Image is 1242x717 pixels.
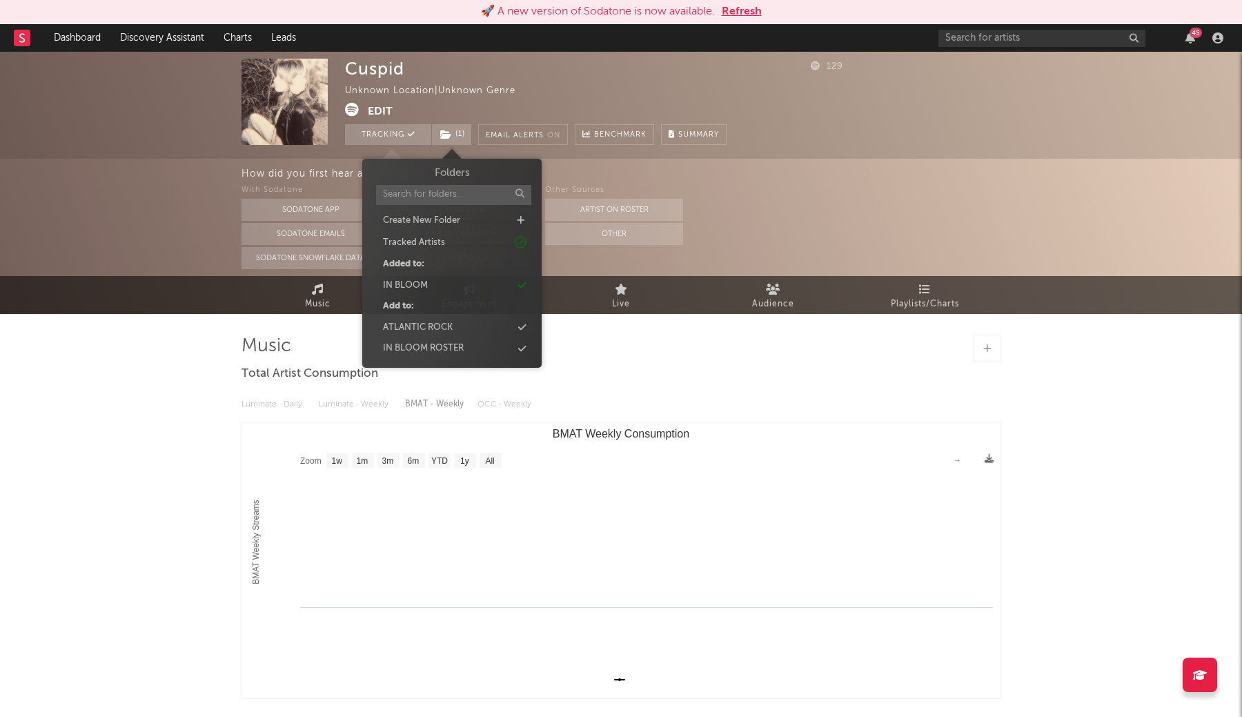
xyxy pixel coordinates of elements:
text: 1w [332,456,343,466]
div: IN BLOOM ROSTER [383,342,464,355]
div: ATLANTIC ROCK [383,321,453,335]
text: → [953,455,961,465]
div: With Sodatone [241,182,379,199]
a: Discovery Assistant [110,24,214,52]
span: Total Artist Consumption [241,366,378,382]
div: 🚀 A new version of Sodatone is now available. [481,3,715,20]
span: 129 [811,62,843,71]
text: 6m [408,456,420,466]
div: Tracked Artists [383,236,445,250]
a: Leads [262,24,306,52]
div: Other Sources [545,182,683,199]
div: Added to: [383,257,424,271]
text: All [485,456,494,466]
a: Music [241,276,393,314]
div: Unknown Location | Unknown Genre [345,83,531,99]
input: Search for artists [938,30,1145,47]
text: 1y [460,456,469,466]
em: On [547,132,560,139]
span: Music [305,296,331,313]
button: Tracking [345,124,431,145]
button: Sodatone App [241,199,379,221]
span: Summary [678,131,719,139]
button: Edit [368,103,393,120]
div: 45 [1190,28,1202,38]
a: Dashboard [44,24,110,52]
text: BMAT Weekly Consumption [553,428,689,440]
div: IN BLOOM [383,279,428,293]
span: ( 1 ) [431,124,472,145]
div: Create New Folder [383,214,460,228]
text: 3m [382,456,394,466]
button: Artist on Roster [545,199,683,221]
span: Playlists/Charts [891,296,959,313]
text: BMAT Weekly Streams [251,500,261,585]
a: Playlists/Charts [849,276,1000,314]
button: Sodatone Snowflake Data [241,247,379,269]
div: Cuspid [345,59,404,79]
a: Benchmark [575,124,654,145]
div: Add to: [383,299,414,313]
a: Audience [697,276,849,314]
div: How did you first hear about Cuspid ? [241,166,1242,182]
text: 1m [357,456,368,466]
a: Charts [214,24,262,52]
input: Search for folders... [376,185,531,205]
svg: BMAT Weekly Consumption [242,422,1000,698]
a: Live [545,276,697,314]
button: 45 [1185,32,1195,43]
button: Other [545,223,683,245]
span: Live [612,296,630,313]
button: Email AlertsOn [478,124,568,145]
span: Benchmark [594,127,647,144]
text: YTD [431,456,448,466]
button: Sodatone Emails [241,223,379,245]
button: (1) [432,124,471,145]
button: Summary [661,124,727,145]
span: Audience [752,296,794,313]
button: Refresh [722,3,762,20]
h3: Folders [434,166,469,181]
text: Zoom [300,456,322,466]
